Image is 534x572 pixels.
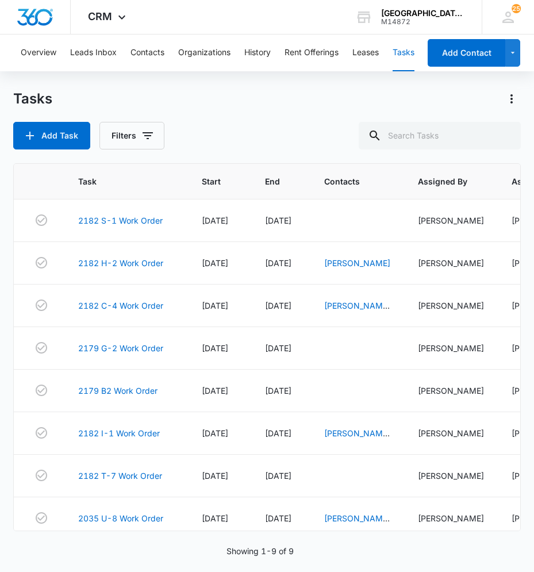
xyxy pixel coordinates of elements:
[265,386,291,396] span: [DATE]
[418,470,484,482] div: [PERSON_NAME]
[202,258,228,268] span: [DATE]
[265,343,291,353] span: [DATE]
[265,301,291,310] span: [DATE]
[352,34,379,71] button: Leases
[324,258,390,268] a: [PERSON_NAME]
[78,427,160,439] a: 2182 I-1 Work Order
[265,471,291,481] span: [DATE]
[178,34,230,71] button: Organizations
[265,258,291,268] span: [DATE]
[202,513,228,523] span: [DATE]
[418,300,484,312] div: [PERSON_NAME]
[285,34,339,71] button: Rent Offerings
[359,122,521,149] input: Search Tasks
[13,90,52,108] h1: Tasks
[324,513,390,559] a: [PERSON_NAME] Sierra [PERSON_NAME] [PERSON_NAME]
[202,343,228,353] span: [DATE]
[21,34,56,71] button: Overview
[78,214,163,227] a: 2182 S-1 Work Order
[70,34,117,71] button: Leads Inbox
[78,470,162,482] a: 2182 T-7 Work Order
[265,513,291,523] span: [DATE]
[78,175,157,187] span: Task
[418,342,484,354] div: [PERSON_NAME]
[502,90,521,108] button: Actions
[324,428,390,462] a: [PERSON_NAME] III [US_STATE][PERSON_NAME]
[202,471,228,481] span: [DATE]
[202,175,221,187] span: Start
[265,216,291,225] span: [DATE]
[418,385,484,397] div: [PERSON_NAME]
[78,512,163,524] a: 2035 U-8 Work Order
[202,386,228,396] span: [DATE]
[418,257,484,269] div: [PERSON_NAME]
[324,301,390,335] a: [PERSON_NAME] [PERSON_NAME] [PERSON_NAME]
[428,39,505,67] button: Add Contact
[202,216,228,225] span: [DATE]
[78,300,163,312] a: 2182 C-4 Work Order
[78,342,163,354] a: 2179 G-2 Work Order
[265,175,280,187] span: End
[418,512,484,524] div: [PERSON_NAME]
[418,214,484,227] div: [PERSON_NAME]
[13,122,90,149] button: Add Task
[393,34,414,71] button: Tasks
[418,427,484,439] div: [PERSON_NAME]
[244,34,271,71] button: History
[512,4,521,13] div: notifications count
[512,4,521,13] span: 25
[381,18,465,26] div: account id
[78,385,157,397] a: 2179 B2 Work Order
[202,301,228,310] span: [DATE]
[381,9,465,18] div: account name
[265,428,291,438] span: [DATE]
[130,34,164,71] button: Contacts
[202,428,228,438] span: [DATE]
[88,10,112,22] span: CRM
[418,175,467,187] span: Assigned By
[324,175,374,187] span: Contacts
[226,545,294,557] p: Showing 1-9 of 9
[99,122,164,149] button: Filters
[78,257,163,269] a: 2182 H-2 Work Order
